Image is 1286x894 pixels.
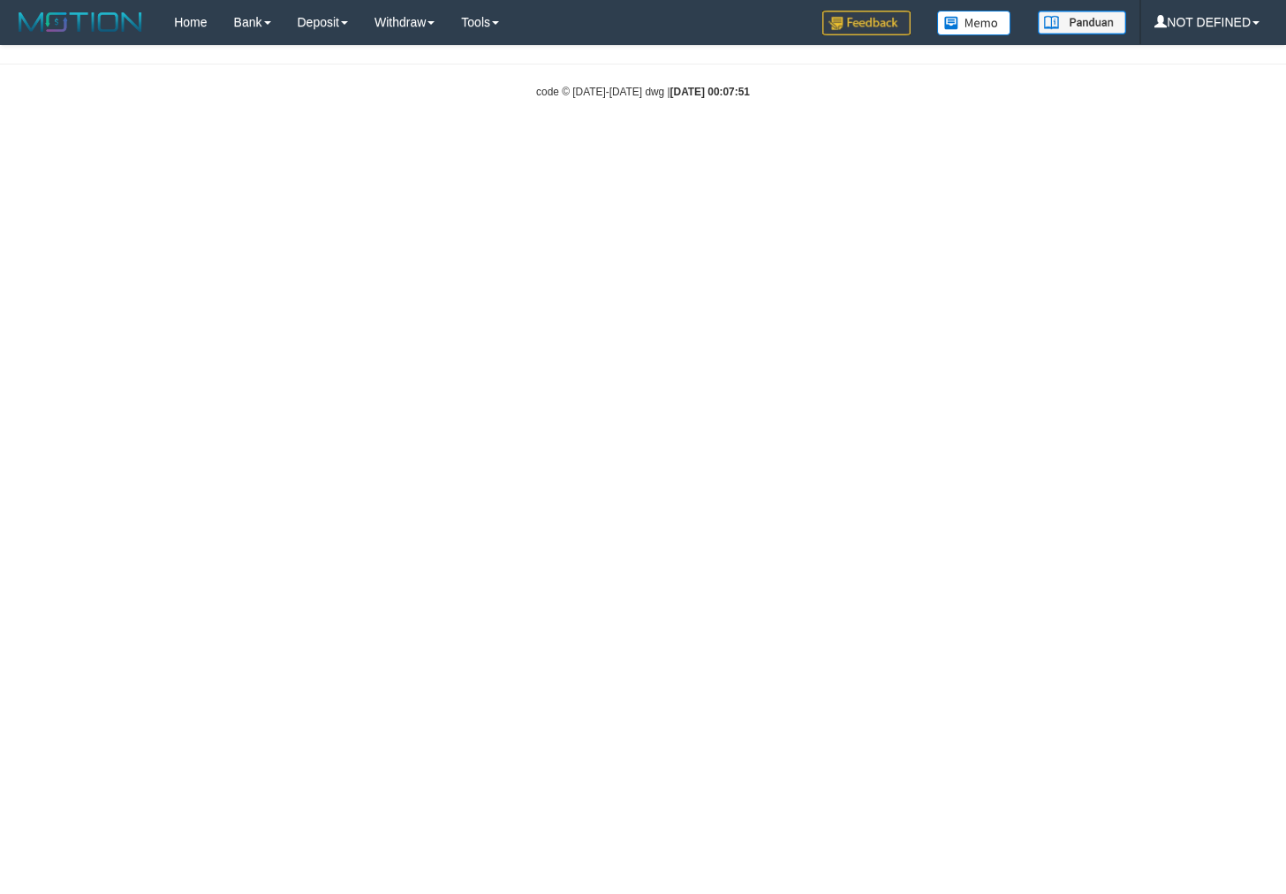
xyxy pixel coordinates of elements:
[670,86,750,98] strong: [DATE] 00:07:51
[536,86,750,98] small: code © [DATE]-[DATE] dwg |
[1038,11,1126,34] img: panduan.png
[937,11,1011,35] img: Button%20Memo.svg
[822,11,911,35] img: Feedback.jpg
[13,9,148,35] img: MOTION_logo.png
